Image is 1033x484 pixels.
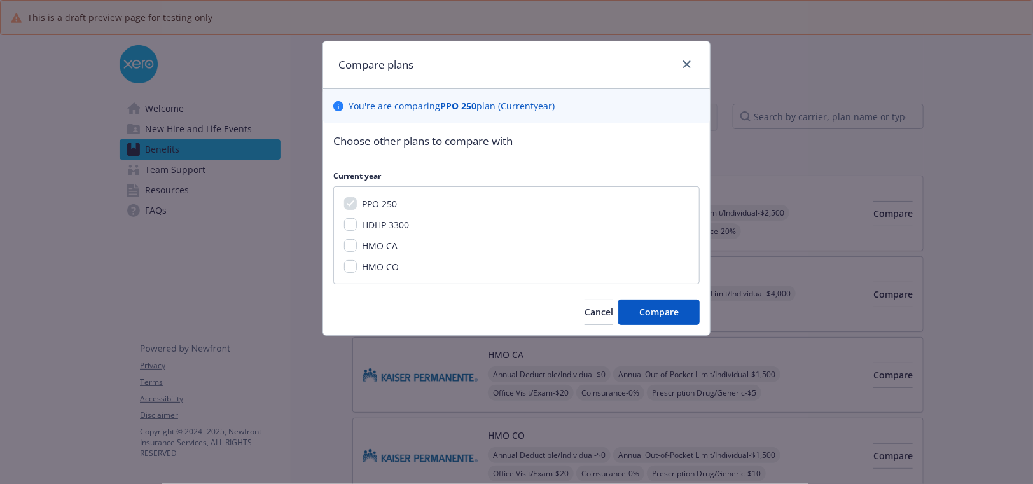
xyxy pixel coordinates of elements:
span: Compare [639,306,679,318]
span: HDHP 3300 [362,219,409,231]
a: close [679,57,695,72]
button: Cancel [585,300,613,325]
span: Cancel [585,306,613,318]
span: HMO CA [362,240,398,252]
h1: Compare plans [338,57,413,73]
p: You ' re are comparing plan ( Current year) [349,99,555,113]
span: PPO 250 [362,198,397,210]
button: Compare [618,300,700,325]
span: HMO CO [362,261,399,273]
p: Current year [333,170,700,181]
p: Choose other plans to compare with [333,133,700,149]
b: PPO 250 [440,100,476,112]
